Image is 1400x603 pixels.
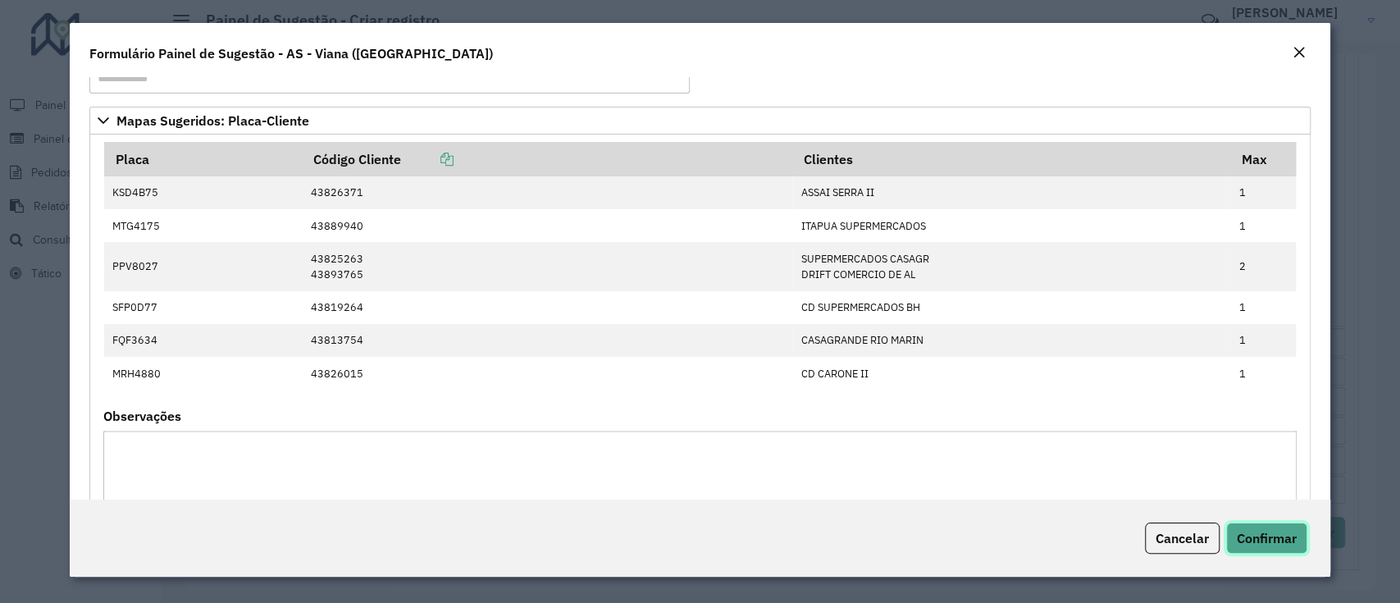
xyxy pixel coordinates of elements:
[1230,357,1296,390] td: 1
[302,176,792,209] td: 43826371
[104,324,302,357] td: FQF3634
[104,209,302,242] td: MTG4175
[1230,176,1296,209] td: 1
[302,324,792,357] td: 43813754
[302,357,792,390] td: 43826015
[1230,142,1296,176] th: Max
[792,242,1230,290] td: SUPERMERCADOS CASAGR DRIFT COMERCIO DE AL
[1230,242,1296,290] td: 2
[302,242,792,290] td: 43825263 43893765
[104,357,302,390] td: MRH4880
[1156,530,1209,546] span: Cancelar
[792,176,1230,209] td: ASSAI SERRA II
[792,357,1230,390] td: CD CARONE II
[302,291,792,324] td: 43819264
[104,176,302,209] td: KSD4B75
[1230,209,1296,242] td: 1
[302,142,792,176] th: Código Cliente
[1288,43,1311,64] button: Close
[792,142,1230,176] th: Clientes
[103,406,181,426] label: Observações
[1237,530,1297,546] span: Confirmar
[1226,523,1307,554] button: Confirmar
[792,291,1230,324] td: CD SUPERMERCADOS BH
[104,291,302,324] td: SFP0D77
[104,142,302,176] th: Placa
[89,135,1310,591] div: Mapas Sugeridos: Placa-Cliente
[104,242,302,290] td: PPV8027
[1145,523,1220,554] button: Cancelar
[1230,324,1296,357] td: 1
[1293,46,1306,59] em: Fechar
[792,209,1230,242] td: ITAPUA SUPERMERCADOS
[792,324,1230,357] td: CASAGRANDE RIO MARIN
[89,107,1310,135] a: Mapas Sugeridos: Placa-Cliente
[89,43,493,63] h4: Formulário Painel de Sugestão - AS - Viana ([GEOGRAPHIC_DATA])
[1230,291,1296,324] td: 1
[401,151,454,167] a: Copiar
[302,209,792,242] td: 43889940
[116,114,309,127] span: Mapas Sugeridos: Placa-Cliente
